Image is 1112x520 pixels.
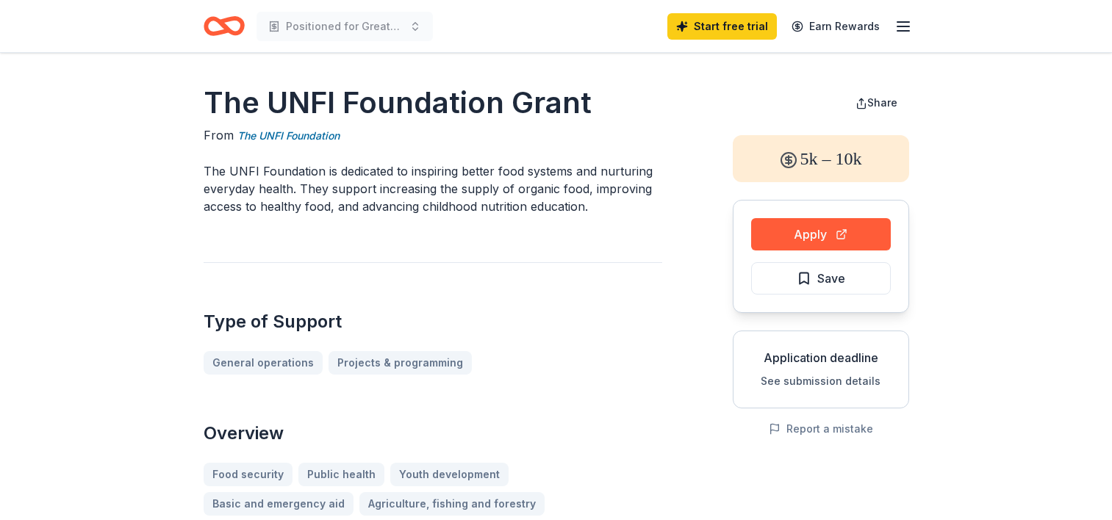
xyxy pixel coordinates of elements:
[844,88,909,118] button: Share
[751,262,891,295] button: Save
[867,96,897,109] span: Share
[783,13,889,40] a: Earn Rewards
[204,351,323,375] a: General operations
[204,126,662,145] div: From
[667,13,777,40] a: Start free trial
[751,218,891,250] button: Apply
[733,135,909,182] div: 5k – 10k
[817,269,845,288] span: Save
[204,422,662,445] h2: Overview
[204,82,662,123] h1: The UNFI Foundation Grant
[204,310,662,333] h2: Type of Support
[745,349,897,366] div: Application deadline
[204,9,245,43] a: Home
[769,420,873,438] button: Report a mistake
[257,12,433,41] button: Positioned for Greatness Youth Program
[204,162,662,215] p: The UNFI Foundation is dedicated to inspiring better food systems and nurturing everyday health. ...
[286,18,403,35] span: Positioned for Greatness Youth Program
[329,351,472,375] a: Projects & programming
[761,372,880,390] button: See submission details
[237,127,340,145] a: The UNFI Foundation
